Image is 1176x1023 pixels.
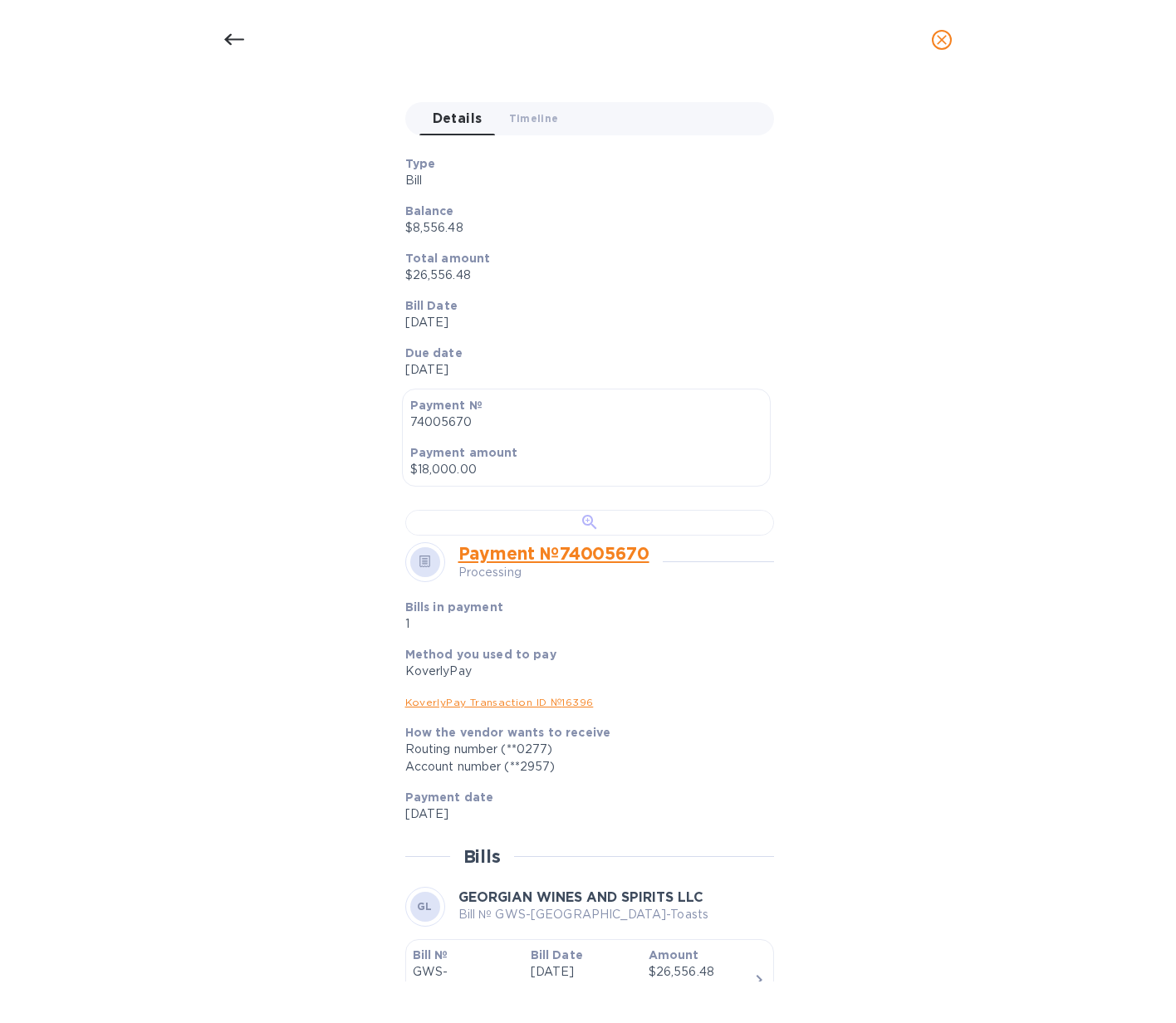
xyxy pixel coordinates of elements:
[463,846,501,867] h2: Bills
[405,172,761,189] p: Bill
[405,299,458,312] b: Bill Date
[405,696,594,708] a: KoverlyPay Transaction ID № 16396
[405,361,761,379] p: [DATE]
[531,963,635,981] p: [DATE]
[413,963,517,1016] p: GWS-[GEOGRAPHIC_DATA]-Toasts
[405,805,761,823] p: [DATE]
[410,399,483,412] b: Payment №
[433,107,483,130] span: Details
[405,758,761,776] div: Account number (**2957)
[405,726,611,739] b: How the vendor wants to receive
[405,663,761,680] div: KoverlyPay
[509,110,559,127] span: Timeline
[405,346,463,360] b: Due date
[405,204,454,218] b: Balance
[405,615,643,633] p: 1
[405,157,436,170] b: Type
[413,948,448,962] b: Bill №
[458,906,709,923] p: Bill № GWS-[GEOGRAPHIC_DATA]-Toasts
[405,600,503,614] b: Bills in payment
[410,446,518,459] b: Payment amount
[410,461,762,478] p: $18,000.00
[405,252,491,265] b: Total amount
[405,790,494,804] b: Payment date
[458,889,703,905] b: GEORGIAN WINES AND SPIRITS LLC
[531,948,583,962] b: Bill Date
[405,314,761,331] p: [DATE]
[458,564,649,581] p: Processing
[922,20,962,60] button: close
[410,414,762,431] p: 74005670
[405,267,761,284] p: $26,556.48
[649,948,699,962] b: Amount
[458,543,649,564] a: Payment № 74005670
[405,219,761,237] p: $8,556.48
[417,900,433,913] b: GL
[405,648,556,661] b: Method you used to pay
[405,741,761,758] div: Routing number (**0277)
[649,963,753,981] div: $26,556.48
